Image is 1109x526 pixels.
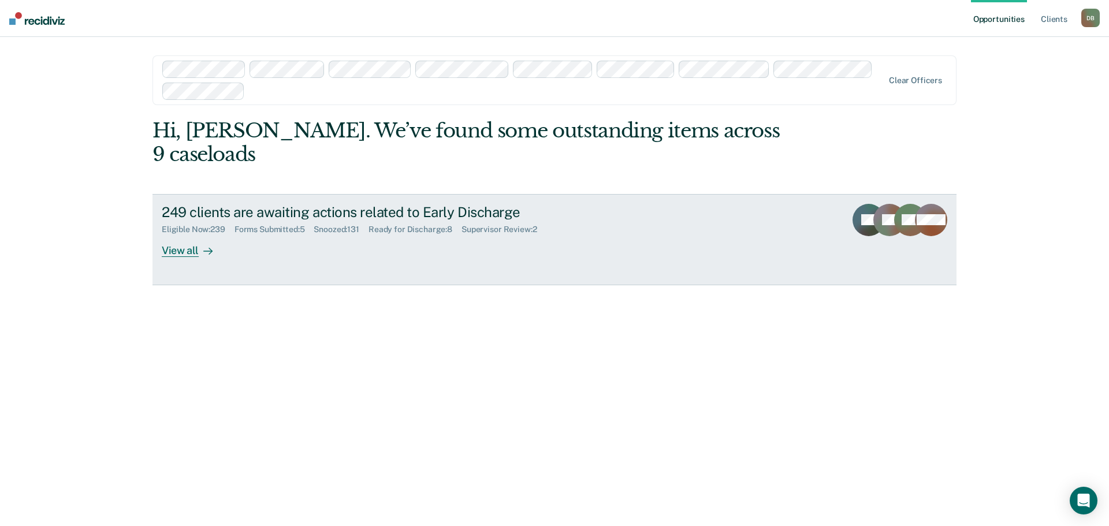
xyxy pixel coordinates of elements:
button: DB [1081,9,1100,27]
div: D B [1081,9,1100,27]
div: Supervisor Review : 2 [462,225,546,234]
div: Ready for Discharge : 8 [369,225,462,234]
a: 249 clients are awaiting actions related to Early DischargeEligible Now:239Forms Submitted:5Snooz... [152,194,957,285]
div: 249 clients are awaiting actions related to Early Discharge [162,204,567,221]
div: Snoozed : 131 [314,225,369,234]
img: Recidiviz [9,12,65,25]
div: Open Intercom Messenger [1070,487,1097,514]
div: View all [162,234,226,257]
div: Forms Submitted : 5 [235,225,314,234]
div: Clear officers [889,76,942,85]
div: Eligible Now : 239 [162,225,235,234]
div: Hi, [PERSON_NAME]. We’ve found some outstanding items across 9 caseloads [152,119,796,166]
